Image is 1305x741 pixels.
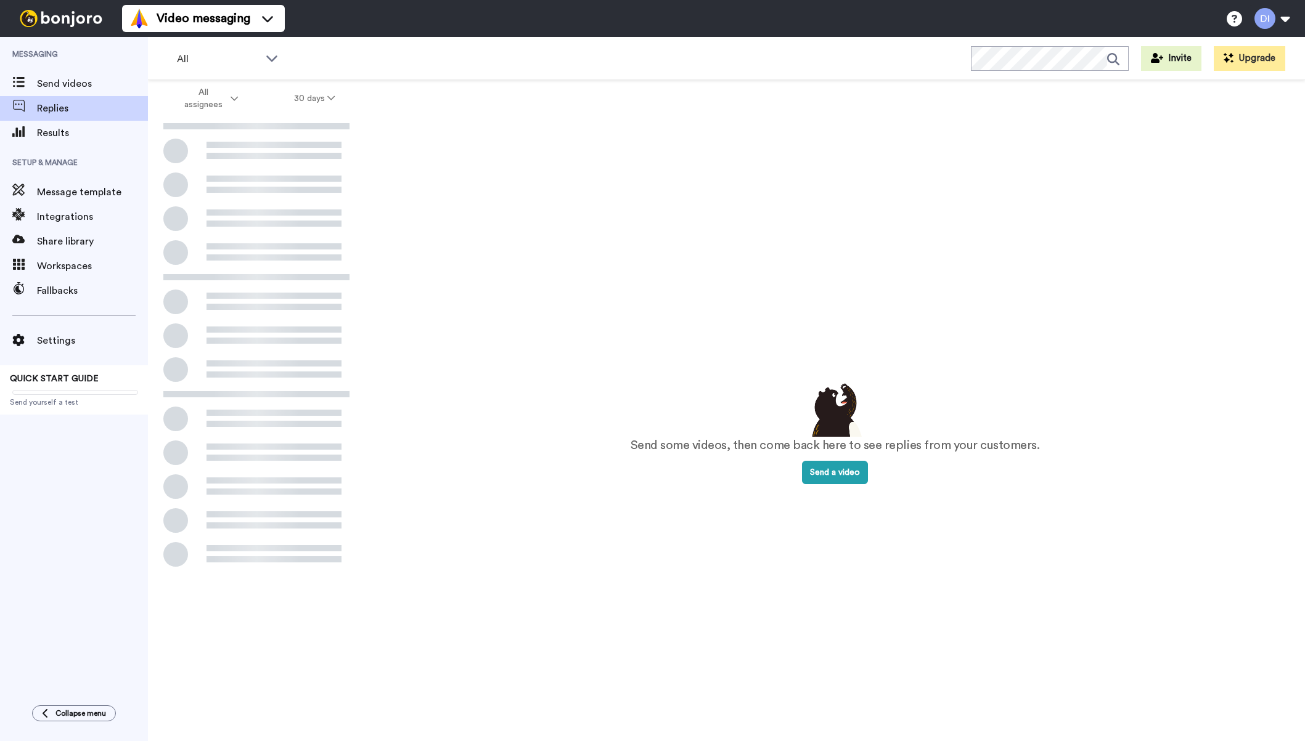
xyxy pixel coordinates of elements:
a: Send a video [802,468,868,477]
img: bj-logo-header-white.svg [15,10,107,27]
span: Video messaging [157,10,250,27]
span: Workspaces [37,259,148,273]
button: Invite [1141,46,1201,71]
span: Fallbacks [37,283,148,298]
button: Send a video [802,461,868,484]
button: Collapse menu [32,705,116,721]
span: Replies [37,101,148,116]
span: Send videos [37,76,148,91]
span: QUICK START GUIDE [10,375,99,383]
span: Settings [37,333,148,348]
button: Upgrade [1214,46,1285,71]
button: 30 days [266,87,363,110]
p: Send some videos, then come back here to see replies from your customers. [631,437,1040,455]
span: Integrations [37,209,148,224]
span: Results [37,126,148,140]
span: Message template [37,185,148,200]
span: All [177,52,260,67]
span: Send yourself a test [10,397,138,407]
span: Collapse menu [55,708,106,718]
img: results-emptystates.png [804,380,866,437]
img: vm-color.svg [129,9,149,28]
span: All assignees [178,86,228,111]
button: All assignees [150,81,266,116]
span: Share library [37,234,148,249]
